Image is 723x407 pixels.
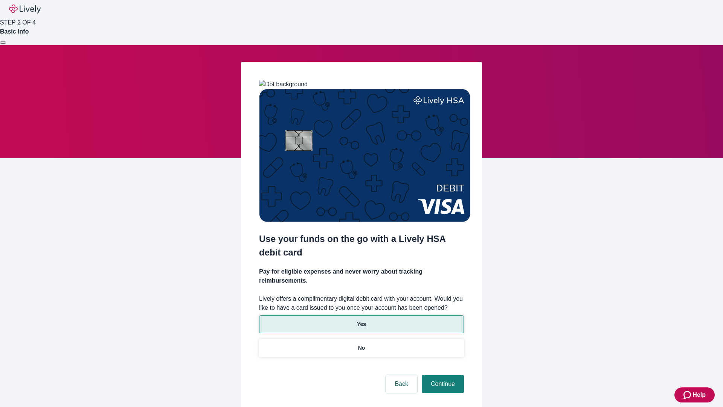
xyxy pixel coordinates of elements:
[422,375,464,393] button: Continue
[9,5,41,14] img: Lively
[683,390,692,399] svg: Zendesk support icon
[357,320,366,328] p: Yes
[259,89,470,222] img: Debit card
[358,344,365,352] p: No
[259,267,464,285] h4: Pay for eligible expenses and never worry about tracking reimbursements.
[259,315,464,333] button: Yes
[259,80,308,89] img: Dot background
[692,390,706,399] span: Help
[259,339,464,357] button: No
[259,294,464,312] label: Lively offers a complimentary digital debit card with your account. Would you like to have a card...
[259,232,464,259] h2: Use your funds on the go with a Lively HSA debit card
[674,387,715,402] button: Zendesk support iconHelp
[386,375,417,393] button: Back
